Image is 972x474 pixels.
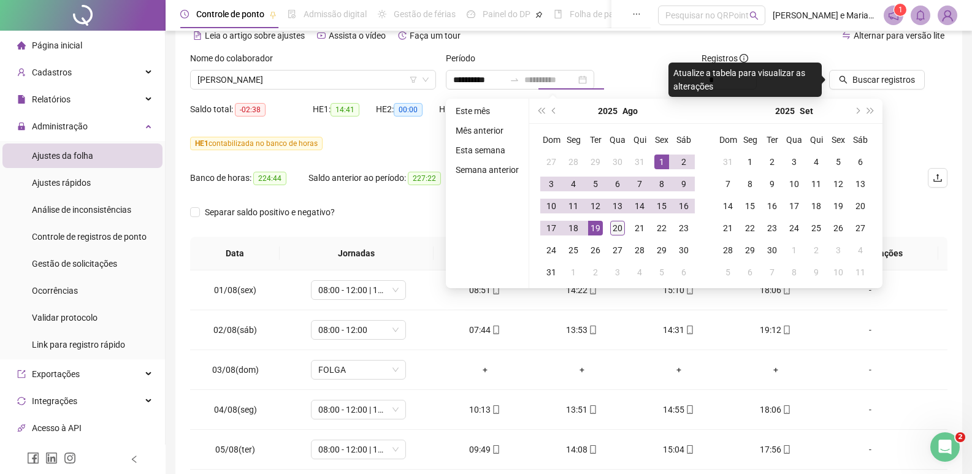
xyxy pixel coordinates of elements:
div: 18:06 [737,283,814,297]
div: 30 [765,243,779,258]
div: 19:12 [737,323,814,337]
div: 9 [676,177,691,191]
div: 1 [787,243,802,258]
td: 2025-08-03 [540,173,562,195]
span: Assista o vídeo [329,31,386,40]
span: filter [410,76,417,83]
div: 6 [676,265,691,280]
div: 4 [809,155,824,169]
div: 28 [566,155,581,169]
div: 6 [610,177,625,191]
td: 2025-08-15 [651,195,673,217]
span: [PERSON_NAME] e Mariana alimentação ltda [773,9,876,22]
div: HE 1: [313,102,376,117]
div: 6 [853,155,868,169]
li: Esta semana [451,143,524,158]
div: 22 [654,221,669,235]
sup: 1 [894,4,906,16]
div: 19 [588,221,603,235]
div: 9 [809,265,824,280]
td: 2025-09-18 [805,195,827,217]
span: 08:00 - 12:00 | 13:00 - 17:00 [318,400,399,419]
td: 2025-09-26 [827,217,849,239]
span: FOLGA [318,361,399,379]
td: 2025-09-07 [717,173,739,195]
div: 21 [721,221,735,235]
button: next-year [850,99,863,123]
span: youtube [317,31,326,40]
span: Integrações [32,396,77,406]
span: 02/08(sáb) [213,325,257,335]
div: 16 [676,199,691,213]
td: 2025-09-13 [849,173,871,195]
td: 2025-08-10 [540,195,562,217]
div: 3 [544,177,559,191]
div: Saldo total: [190,102,313,117]
li: Este mês [451,104,524,118]
td: 2025-08-29 [651,239,673,261]
td: 2025-08-07 [629,173,651,195]
div: 17 [544,221,559,235]
span: 08:00 - 12:00 [318,321,399,339]
div: 3 [787,155,802,169]
div: Atualize a tabela para visualizar as alterações [668,63,822,97]
td: 2025-10-06 [739,261,761,283]
td: 2025-08-23 [673,217,695,239]
span: Gestão de solicitações [32,259,117,269]
span: export [17,370,26,378]
img: 80235 [938,6,957,25]
td: 2025-09-09 [761,173,783,195]
th: Sex [651,129,673,151]
span: file-done [288,10,296,18]
td: 2025-08-26 [584,239,607,261]
span: Buscar registros [852,73,915,86]
span: Separar saldo positivo e negativo? [200,205,340,219]
span: search [839,75,848,84]
td: 2025-08-24 [540,239,562,261]
span: mobile [491,326,500,334]
span: mobile [684,286,694,294]
iframe: Intercom live chat [930,432,960,462]
div: 20 [853,199,868,213]
button: month panel [622,99,638,123]
div: 25 [566,243,581,258]
td: 2025-08-02 [673,151,695,173]
span: Relatórios [32,94,71,104]
td: 2025-08-27 [607,239,629,261]
div: 5 [721,265,735,280]
div: 31 [544,265,559,280]
td: 2025-07-27 [540,151,562,173]
li: Semana anterior [451,162,524,177]
td: 2025-08-20 [607,217,629,239]
span: 1 [898,6,903,14]
td: 2025-10-02 [805,239,827,261]
td: 2025-09-06 [849,151,871,173]
div: 16 [765,199,779,213]
li: Mês anterior [451,123,524,138]
td: 2025-09-06 [673,261,695,283]
span: Alternar para versão lite [854,31,944,40]
span: bell [915,10,926,21]
span: Controle de ponto [196,9,264,19]
span: Admissão digital [304,9,367,19]
td: 2025-09-14 [717,195,739,217]
div: 11 [853,265,868,280]
span: mobile [781,286,791,294]
td: 2025-09-20 [849,195,871,217]
div: 21 [632,221,647,235]
div: HE 3: [439,102,502,117]
button: super-next-year [864,99,878,123]
span: 01/08(sex) [214,285,256,295]
td: 2025-10-08 [783,261,805,283]
td: 2025-07-28 [562,151,584,173]
div: 4 [566,177,581,191]
td: 2025-09-03 [607,261,629,283]
div: 1 [566,265,581,280]
span: sync [17,397,26,405]
button: month panel [800,99,813,123]
td: 2025-09-03 [783,151,805,173]
div: 7 [765,265,779,280]
div: 19 [831,199,846,213]
div: 14 [632,199,647,213]
th: Jornadas [280,237,434,270]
